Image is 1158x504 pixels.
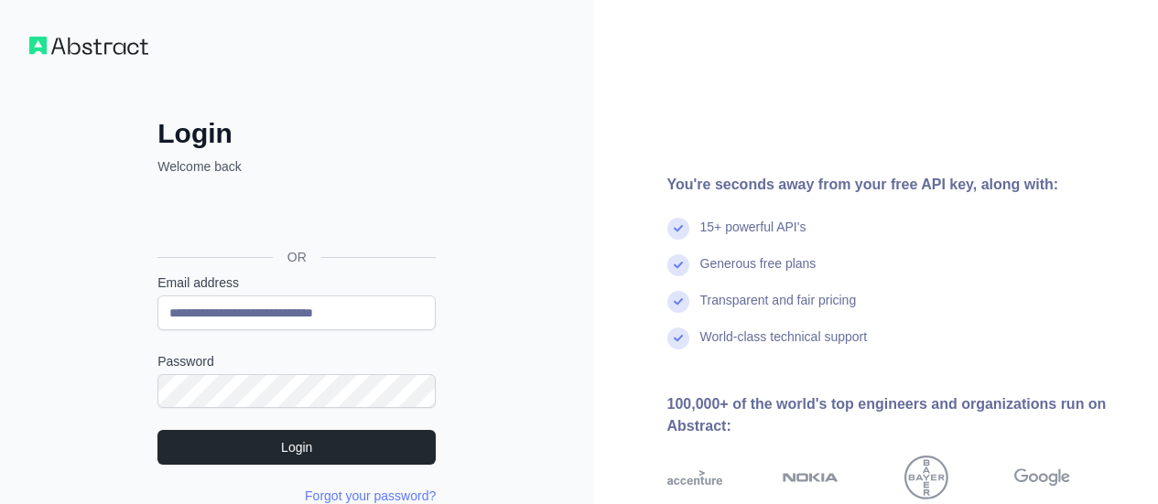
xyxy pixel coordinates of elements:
img: bayer [904,456,948,499]
div: Generous free plans [700,254,817,291]
label: Email address [157,273,436,292]
div: 100,000+ of the world's top engineers and organizations run on Abstract: [667,393,1130,437]
a: Forgot your password? [305,488,436,503]
img: check mark [667,327,689,349]
img: accenture [667,456,723,499]
button: Login [157,430,436,465]
img: google [1014,456,1070,499]
img: check mark [667,254,689,276]
p: Welcome back [157,157,436,176]
div: You're seconds away from your free API key, along with: [667,174,1130,196]
img: check mark [667,291,689,313]
label: Password [157,352,436,370]
h2: Login [157,117,436,150]
img: check mark [667,218,689,240]
span: OR [273,248,321,266]
div: World-class technical support [700,327,868,364]
img: Workflow [29,37,148,55]
iframe: Sign in with Google Button [148,196,441,236]
div: 15+ powerful API's [700,218,806,254]
div: Transparent and fair pricing [700,291,857,327]
img: nokia [783,456,839,499]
